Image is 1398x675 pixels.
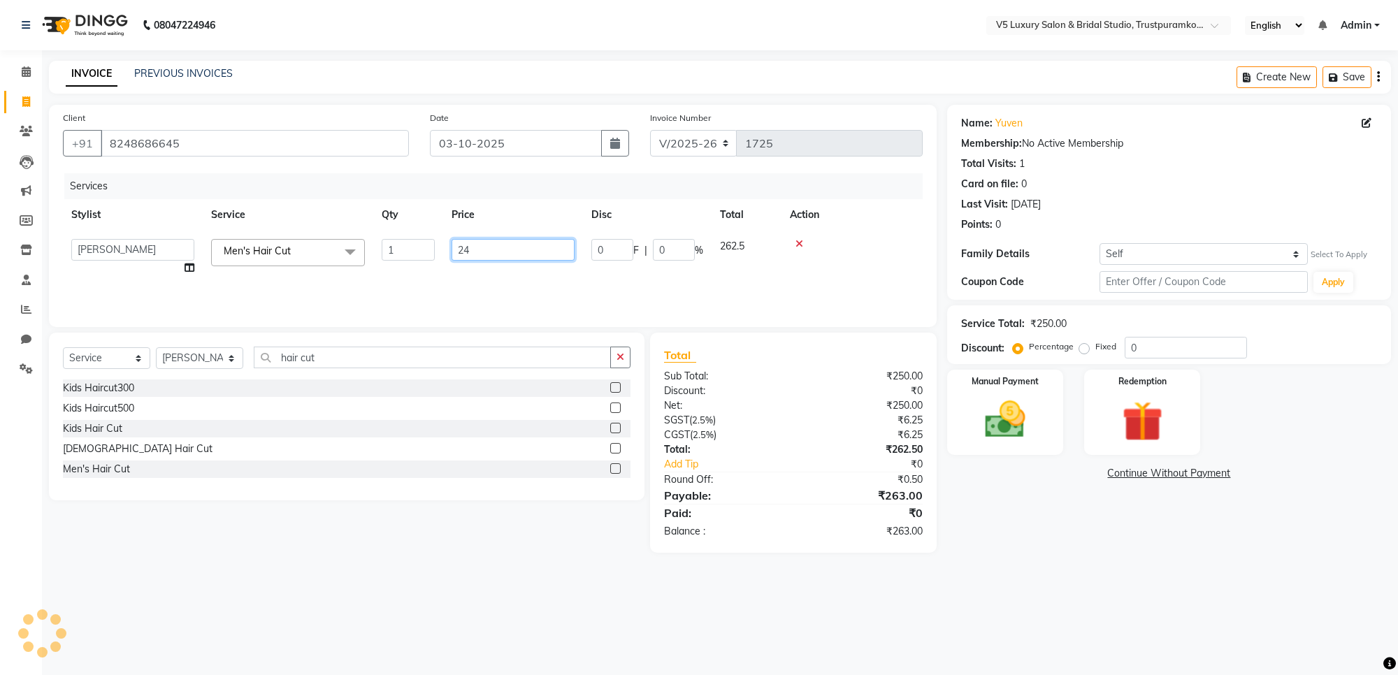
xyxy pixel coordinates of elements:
div: Family Details [961,247,1100,261]
div: Coupon Code [961,275,1100,289]
div: ₹263.00 [793,524,933,539]
label: Fixed [1095,340,1116,353]
label: Manual Payment [972,375,1039,388]
input: Search or Scan [254,347,611,368]
div: Points: [961,217,993,232]
b: 08047224946 [154,6,215,45]
th: Service [203,199,373,231]
div: 0 [995,217,1001,232]
div: Men's Hair Cut [63,462,130,477]
div: Payable: [654,487,793,504]
span: | [644,243,647,258]
th: Total [712,199,781,231]
div: Paid: [654,505,793,521]
span: Total [664,348,696,363]
div: ₹250.00 [1030,317,1067,331]
div: [DEMOGRAPHIC_DATA] Hair Cut [63,442,212,456]
div: ₹6.25 [793,413,933,428]
a: x [291,245,297,257]
span: Admin [1341,18,1371,33]
span: % [695,243,703,258]
label: Invoice Number [650,112,711,124]
div: Service Total: [961,317,1025,331]
div: Services [64,173,933,199]
label: Date [430,112,449,124]
div: ₹0.50 [793,472,933,487]
div: Net: [654,398,793,413]
div: Last Visit: [961,197,1008,212]
button: Create New [1237,66,1317,88]
img: _cash.svg [972,396,1039,443]
th: Disc [583,199,712,231]
span: Men's Hair Cut [224,245,291,257]
span: 2.5% [693,429,714,440]
div: ₹250.00 [793,398,933,413]
div: Balance : [654,524,793,539]
div: ₹263.00 [793,487,933,504]
div: Select To Apply [1311,249,1367,261]
div: Discount: [961,341,1004,356]
span: F [633,243,639,258]
button: +91 [63,130,102,157]
a: Continue Without Payment [950,466,1388,481]
div: Card on file: [961,177,1018,191]
span: 262.5 [720,240,744,252]
div: Membership: [961,136,1022,151]
div: No Active Membership [961,136,1377,151]
div: Total: [654,442,793,457]
div: ₹250.00 [793,369,933,384]
th: Stylist [63,199,203,231]
div: ( ) [654,413,793,428]
div: Name: [961,116,993,131]
div: ₹0 [793,505,933,521]
div: ( ) [654,428,793,442]
div: [DATE] [1011,197,1041,212]
input: Search by Name/Mobile/Email/Code [101,130,409,157]
div: 1 [1019,157,1025,171]
div: Kids Hair Cut [63,421,122,436]
label: Percentage [1029,340,1074,353]
input: Enter Offer / Coupon Code [1100,271,1307,293]
span: SGST [664,414,689,426]
div: ₹0 [816,457,933,472]
div: 0 [1021,177,1027,191]
a: PREVIOUS INVOICES [134,67,233,80]
button: Save [1323,66,1371,88]
img: logo [36,6,131,45]
span: 2.5% [692,414,713,426]
a: Yuven [995,116,1023,131]
span: CGST [664,428,690,441]
div: ₹0 [793,384,933,398]
img: _gift.svg [1109,396,1176,447]
div: ₹6.25 [793,428,933,442]
a: Add Tip [654,457,817,472]
div: ₹262.50 [793,442,933,457]
th: Price [443,199,583,231]
div: Kids Haircut300 [63,381,134,395]
div: Discount: [654,384,793,398]
div: Sub Total: [654,369,793,384]
div: Kids Haircut500 [63,401,134,416]
div: Round Off: [654,472,793,487]
a: INVOICE [66,61,117,87]
label: Client [63,112,85,124]
th: Qty [373,199,443,231]
div: Total Visits: [961,157,1016,171]
button: Apply [1313,272,1353,293]
th: Action [781,199,923,231]
label: Redemption [1118,375,1167,388]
